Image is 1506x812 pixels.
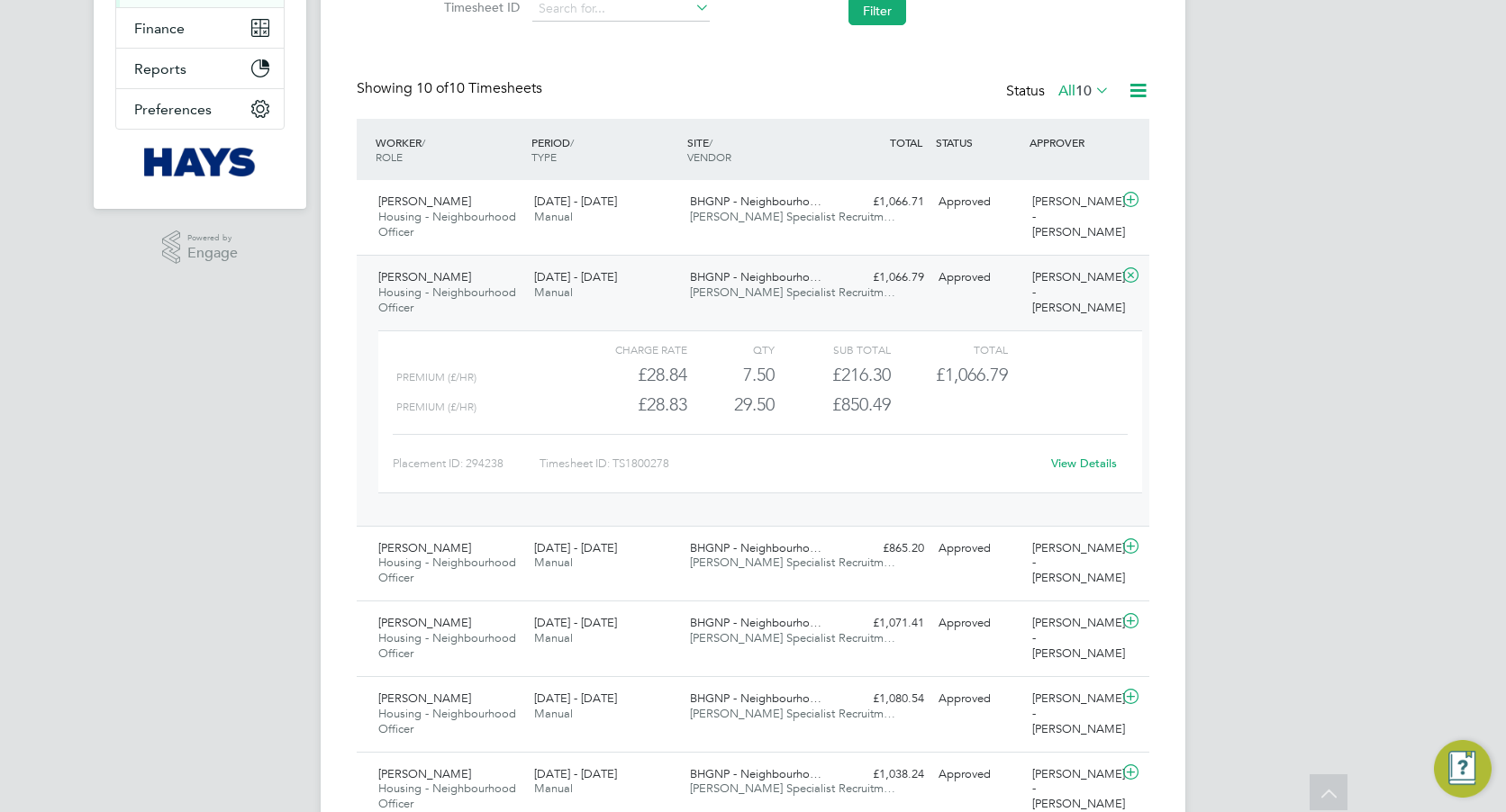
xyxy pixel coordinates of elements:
[931,263,1025,293] div: Approved
[690,630,895,645] span: [PERSON_NAME] Specialist Recruitm…
[378,284,516,315] span: Housing - Neighbourhood Officer
[690,555,895,570] span: [PERSON_NAME] Specialist Recruitm…
[838,760,931,789] div: £1,038.24
[570,135,574,149] span: /
[1434,740,1492,798] button: Engage Resource Center
[687,338,775,360] div: QTY
[527,126,683,173] div: PERIOD
[134,60,186,77] span: Reports
[534,209,573,224] span: Manual
[687,390,775,420] div: 29.50
[775,390,891,420] div: £850.49
[534,780,573,796] span: Manual
[534,194,617,209] span: [DATE] - [DATE]
[687,149,731,164] span: VENDOR
[1058,82,1110,100] label: All
[115,148,285,176] a: Go to home page
[393,449,540,478] div: Placement ID: 294238
[931,126,1025,158] div: STATUS
[690,194,821,209] span: BHGNP - Neighbourho…
[416,79,542,97] span: 10 Timesheets
[838,187,931,217] div: £1,066.71
[690,209,895,224] span: [PERSON_NAME] Specialist Recruitm…
[534,555,573,570] span: Manual
[378,209,516,239] span: Housing - Neighbourhood Officer
[534,540,617,555] span: [DATE] - [DATE]
[187,246,238,261] span: Engage
[378,615,471,630] span: [PERSON_NAME]
[838,534,931,564] div: £865.20
[534,284,573,300] span: Manual
[931,609,1025,638] div: Approved
[1075,82,1092,100] span: 10
[144,148,257,176] img: hays-logo-retina.png
[931,760,1025,789] div: Approved
[134,20,185,37] span: Finance
[378,269,471,284] span: [PERSON_NAME]
[1025,187,1119,248] div: [PERSON_NAME] - [PERSON_NAME]
[891,338,1007,360] div: Total
[378,555,516,585] span: Housing - Neighbourhood Officer
[376,149,403,164] span: ROLE
[690,706,895,721] span: [PERSON_NAME] Specialist Recruitm…
[416,79,449,97] span: 10 of
[378,540,471,555] span: [PERSON_NAME]
[931,187,1025,217] div: Approved
[890,135,922,149] span: TOTAL
[162,230,239,265] a: Powered byEngage
[116,8,284,48] button: Finance
[690,284,895,300] span: [PERSON_NAME] Specialist Recruitm…
[187,230,238,246] span: Powered by
[571,360,687,390] div: £28.84
[690,766,821,781] span: BHGNP - Neighbourho…
[690,780,895,796] span: [PERSON_NAME] Specialist Recruitm…
[1025,684,1119,744] div: [PERSON_NAME] - [PERSON_NAME]
[709,135,712,149] span: /
[690,615,821,630] span: BHGNP - Neighbourho…
[683,126,839,173] div: SITE
[1025,263,1119,323] div: [PERSON_NAME] - [PERSON_NAME]
[1051,456,1117,471] a: View Details
[571,390,687,420] div: £28.83
[838,609,931,638] div: £1,071.41
[422,135,425,149] span: /
[838,263,931,293] div: £1,066.79
[378,194,471,209] span: [PERSON_NAME]
[534,615,617,630] span: [DATE] - [DATE]
[838,684,931,714] div: £1,080.54
[690,540,821,555] span: BHGNP - Neighbourho…
[936,364,1008,385] span: £1,066.79
[396,371,476,383] span: Premium (£/HR)
[687,360,775,390] div: 7.50
[378,690,471,706] span: [PERSON_NAME]
[396,401,476,413] span: Premium (£/HR)
[378,706,516,736] span: Housing - Neighbourhood Officer
[116,89,284,129] button: Preferences
[1025,534,1119,594] div: [PERSON_NAME] - [PERSON_NAME]
[531,149,557,164] span: TYPE
[534,766,617,781] span: [DATE] - [DATE]
[534,630,573,645] span: Manual
[931,684,1025,714] div: Approved
[357,79,546,98] div: Showing
[378,766,471,781] span: [PERSON_NAME]
[690,690,821,706] span: BHGNP - Neighbourho…
[116,49,284,88] button: Reports
[540,449,1039,478] div: Timesheet ID: TS1800278
[1025,126,1119,158] div: APPROVER
[378,780,516,811] span: Housing - Neighbourhood Officer
[534,706,573,721] span: Manual
[1025,609,1119,669] div: [PERSON_NAME] - [PERSON_NAME]
[371,126,527,173] div: WORKER
[931,534,1025,564] div: Approved
[534,690,617,706] span: [DATE] - [DATE]
[378,630,516,661] span: Housing - Neighbourhood Officer
[775,360,891,390] div: £216.30
[775,338,891,360] div: Sub Total
[690,269,821,284] span: BHGNP - Neighbourho…
[571,338,687,360] div: Charge rate
[134,101,212,118] span: Preferences
[1006,79,1113,104] div: Status
[534,269,617,284] span: [DATE] - [DATE]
